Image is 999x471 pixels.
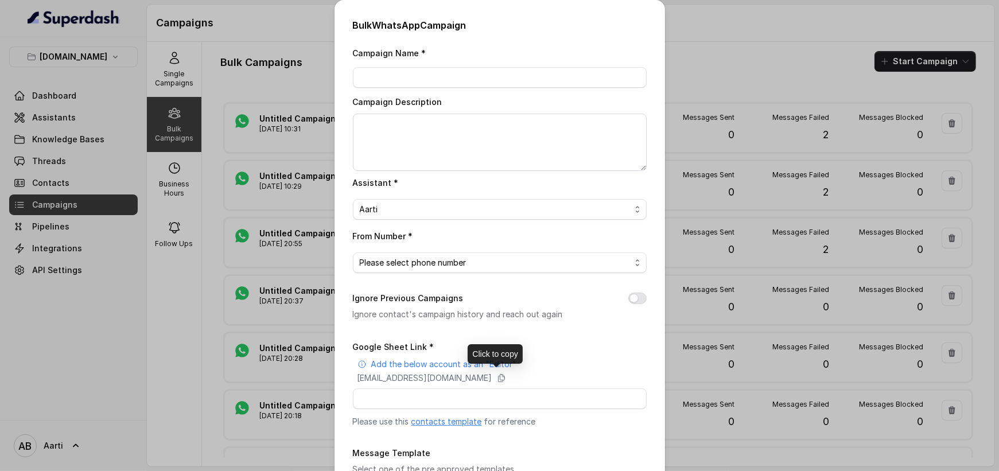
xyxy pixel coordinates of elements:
[353,416,647,427] p: Please use this for reference
[353,48,426,58] label: Campaign Name *
[353,18,647,32] h2: Bulk WhatsApp Campaign
[353,291,464,305] label: Ignore Previous Campaigns
[468,344,522,364] div: Click to copy
[353,178,399,188] label: Assistant *
[353,252,647,273] button: Please select phone number
[360,256,631,270] span: Please select phone number
[411,416,482,426] a: contacts template
[353,199,647,220] button: Aarti
[353,307,610,321] p: Ignore contact's campaign history and reach out again
[353,97,442,107] label: Campaign Description
[353,342,434,352] label: Google Sheet Link *
[353,448,431,458] label: Message Template
[353,231,413,241] label: From Number *
[357,372,492,384] p: [EMAIL_ADDRESS][DOMAIN_NAME]
[360,203,631,216] span: Aarti
[371,359,517,370] p: Add the below account as an "Editor"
